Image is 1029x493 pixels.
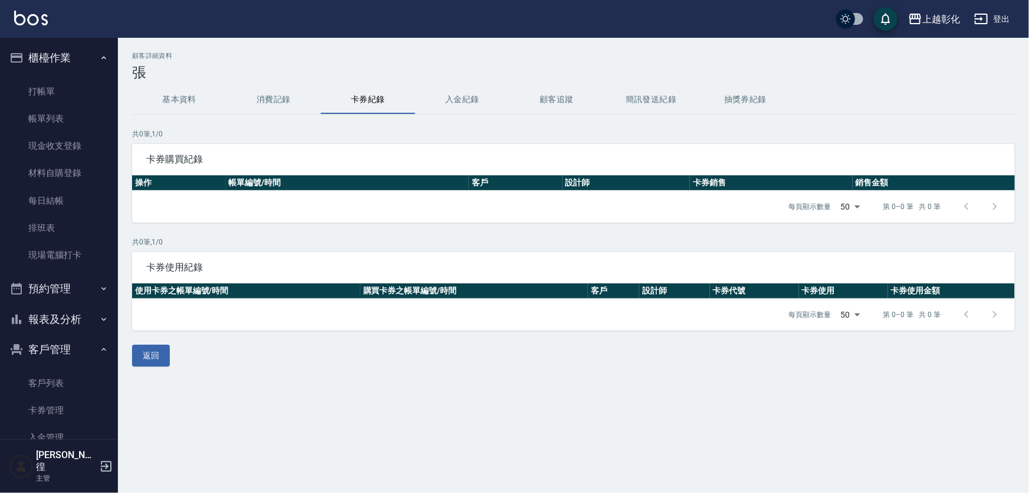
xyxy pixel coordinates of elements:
[146,154,1001,165] span: 卡券購買紀錄
[5,43,113,73] button: 櫃檯作業
[5,273,113,304] button: 預約管理
[226,86,321,114] button: 消費記錄
[132,52,1015,60] h2: 顧客詳細資料
[639,283,709,299] th: 設計師
[5,424,113,451] a: 入金管理
[132,283,360,299] th: 使用卡券之帳單編號/時間
[14,11,48,25] img: Logo
[132,175,226,191] th: 操作
[836,299,864,331] div: 50
[690,175,852,191] th: 卡券銷售
[883,309,941,320] p: 第 0–0 筆 共 0 筆
[604,86,698,114] button: 簡訊發送紀錄
[36,473,96,484] p: 主管
[588,283,639,299] th: 客戶
[132,129,1015,139] p: 共 0 筆, 1 / 0
[132,237,1015,247] p: 共 0 筆, 1 / 0
[132,345,170,367] button: 返回
[903,7,965,31] button: 上越彰化
[9,455,33,478] img: Person
[321,86,415,114] button: 卡券紀錄
[888,283,1015,299] th: 卡券使用金額
[710,283,799,299] th: 卡券代號
[789,201,831,212] p: 每頁顯示數量
[146,262,1001,273] span: 卡券使用紀錄
[874,7,898,31] button: save
[415,86,509,114] button: 入金紀錄
[836,191,864,223] div: 50
[132,86,226,114] button: 基本資料
[360,283,589,299] th: 購買卡券之帳單編號/時間
[36,449,96,473] h5: [PERSON_NAME]徨
[5,214,113,241] a: 排班表
[5,304,113,335] button: 報表及分析
[5,132,113,159] a: 現金收支登錄
[853,175,1015,191] th: 銷售金額
[883,201,941,212] p: 第 0–0 筆 共 0 筆
[226,175,469,191] th: 帳單編號/時間
[5,334,113,365] button: 客戶管理
[5,78,113,105] a: 打帳單
[5,187,113,214] a: 每日結帳
[509,86,604,114] button: 顧客追蹤
[789,309,831,320] p: 每頁顯示數量
[5,397,113,424] a: 卡券管理
[799,283,888,299] th: 卡券使用
[698,86,793,114] button: 抽獎券紀錄
[5,105,113,132] a: 帳單列表
[5,241,113,269] a: 現場電腦打卡
[969,8,1015,30] button: 登出
[132,64,1015,81] h3: 張
[5,370,113,397] a: 客戶列表
[563,175,691,191] th: 設計師
[469,175,563,191] th: 客戶
[922,12,960,27] div: 上越彰化
[5,159,113,187] a: 材料自購登錄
